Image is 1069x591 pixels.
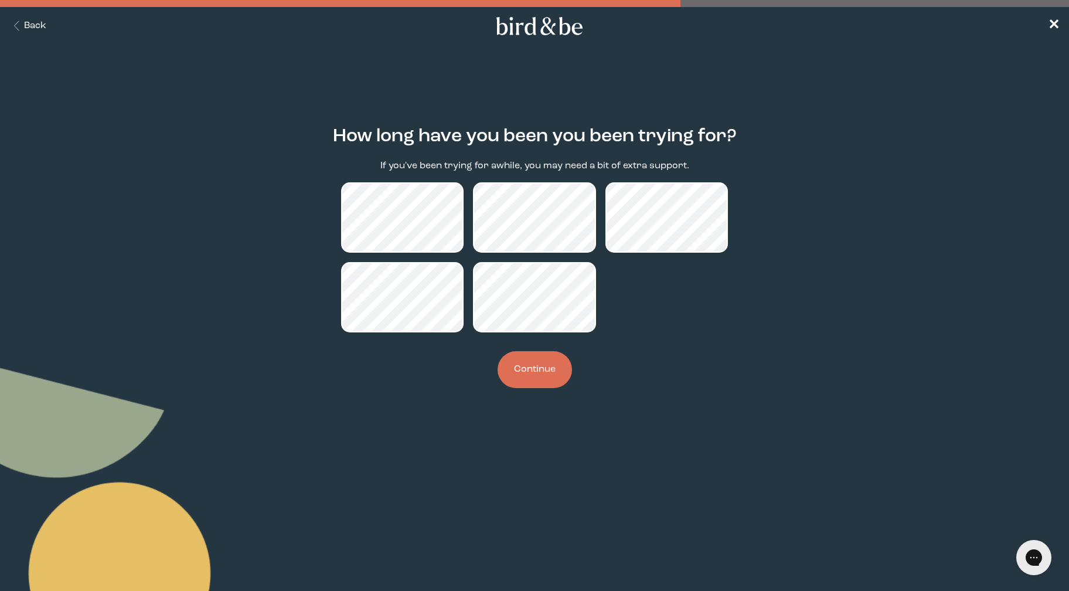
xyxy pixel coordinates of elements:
[1048,16,1060,36] a: ✕
[1010,536,1057,579] iframe: Gorgias live chat messenger
[498,351,572,388] button: Continue
[380,159,689,173] p: If you've been trying for awhile, you may need a bit of extra support.
[9,19,46,33] button: Back Button
[1048,19,1060,33] span: ✕
[333,123,737,150] h2: How long have you been you been trying for?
